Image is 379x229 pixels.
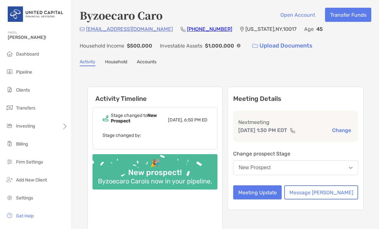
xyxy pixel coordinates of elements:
img: dashboard icon [6,50,13,57]
img: United Capital Logo [8,3,64,26]
a: Household [105,59,127,66]
button: Message [PERSON_NAME] [284,185,358,199]
a: [PHONE_NUMBER] [187,26,232,32]
button: New Prospect [233,160,358,175]
div: New Prospect [239,165,271,171]
img: pipeline icon [6,68,13,75]
button: Transfer Funds [325,8,371,22]
img: Email Icon [80,27,85,31]
span: Investing [16,123,35,129]
p: Meeting Details [233,95,358,103]
span: 6:50 PM ED [184,117,207,123]
img: add_new_client icon [6,176,13,183]
span: Pipeline [16,69,32,75]
button: Change [330,127,353,134]
p: Next meeting [238,118,353,126]
img: Info Icon [237,44,241,48]
p: Age [304,25,314,33]
b: New Prospect [111,113,157,124]
img: Location Icon [240,27,244,32]
h6: Activity Timeline [88,87,222,102]
div: New prospect! [126,168,184,177]
img: button icon [252,44,258,48]
p: [EMAIL_ADDRESS][DOMAIN_NAME] [86,25,173,33]
div: Stage changed to [111,113,168,124]
p: [DATE] 1:30 PM EDT [238,126,287,134]
p: Change prospect Stage [233,150,358,158]
p: Household Income [80,42,124,50]
span: Transfers [16,105,35,111]
h4: Byzoecaro Caro [80,8,163,22]
p: Stage changed by: [102,131,207,139]
img: communication type [290,128,295,133]
span: Settings [16,195,33,201]
img: clients icon [6,86,13,93]
img: Open dropdown arrow [349,167,353,169]
p: $500,000 [127,42,152,50]
span: [DATE], [168,117,183,123]
img: investing icon [6,122,13,129]
button: Open Account [275,8,320,22]
span: Clients [16,87,30,93]
img: Phone Icon [181,27,186,32]
a: Activity [80,59,95,66]
p: $1,000,000 [205,42,234,50]
span: [PERSON_NAME]! [8,35,68,40]
div: 🎉 [148,159,163,168]
span: Add New Client [16,177,47,183]
img: firm-settings icon [6,158,13,165]
span: Billing [16,141,28,147]
span: Get Help [16,213,34,219]
div: Byzoecaro Caro is now in your pipeline. [95,177,215,185]
p: Investable Assets [160,42,202,50]
span: Firm Settings [16,159,43,165]
span: Dashboard [16,51,39,57]
p: [US_STATE] , NY , 10017 [245,25,296,33]
img: Event icon [102,115,109,121]
img: settings icon [6,194,13,201]
img: transfers icon [6,104,13,111]
p: 45 [316,25,323,33]
img: billing icon [6,140,13,147]
a: Upload Documents [248,39,317,53]
button: Meeting Update [233,185,282,199]
img: get-help icon [6,212,13,219]
a: Accounts [137,59,156,66]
